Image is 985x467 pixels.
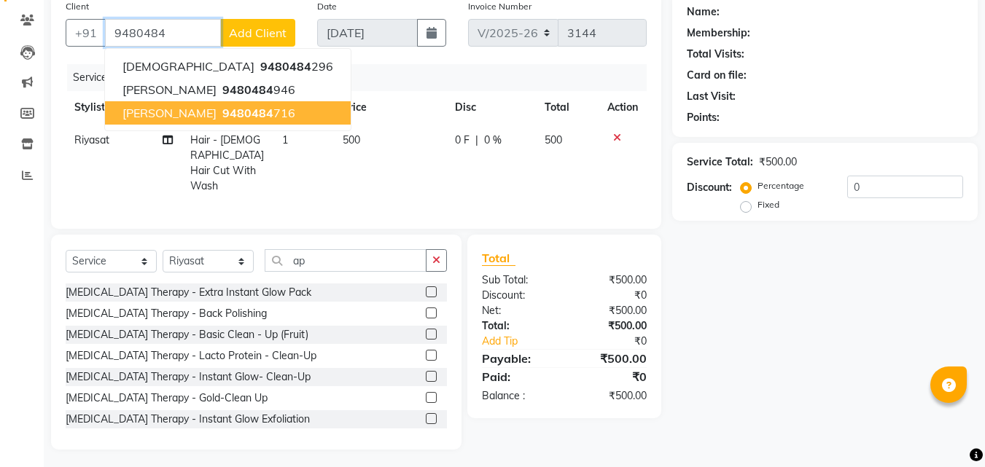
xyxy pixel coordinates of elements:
div: Membership: [687,25,750,41]
label: Fixed [758,198,779,211]
label: Percentage [758,179,804,192]
span: 9480484 [222,82,273,97]
div: Net: [471,303,564,318]
span: 0 F [455,133,470,148]
div: ₹500.00 [759,154,797,170]
span: 500 [343,133,360,146]
span: 500 [545,133,562,146]
input: Search by Name/Mobile/Email/Code [105,19,221,47]
span: Total [482,251,515,266]
span: | [475,133,478,148]
div: Discount: [471,288,564,303]
div: [MEDICAL_DATA] Therapy - Back Polishing [66,306,267,321]
span: [PERSON_NAME] [122,106,217,120]
div: Points: [687,110,720,125]
div: ₹500.00 [564,272,658,288]
div: Payable: [471,350,564,367]
div: Name: [687,4,720,20]
ngb-highlight: 296 [257,59,333,74]
div: Discount: [687,180,732,195]
div: Paid: [471,368,564,385]
th: Action [599,91,647,124]
span: 9480484 [222,106,273,120]
div: ₹0 [580,334,658,349]
span: Hair - [DEMOGRAPHIC_DATA] Hair Cut With Wash [190,133,264,192]
div: Sub Total: [471,272,564,288]
span: Add Client [229,25,287,40]
ngb-highlight: 946 [219,82,295,97]
div: Balance : [471,388,564,404]
div: [MEDICAL_DATA] Therapy - Lacto Protein - Clean-Up [66,348,316,364]
div: ₹500.00 [564,318,658,334]
input: Search or Scan [265,249,427,272]
div: Total Visits: [687,47,744,62]
span: 9480484 [260,59,311,74]
div: ₹0 [564,288,658,303]
div: Last Visit: [687,89,736,104]
div: Services [67,64,658,91]
span: Riyasat [74,133,109,146]
div: ₹500.00 [564,350,658,367]
div: [MEDICAL_DATA] Therapy - Basic Clean - Up (Fruit) [66,327,308,342]
a: Add Tip [471,334,580,349]
button: +91 [66,19,106,47]
th: Disc [446,91,536,124]
span: 0 % [484,133,502,148]
div: [MEDICAL_DATA] Therapy - Extra Instant Glow Pack [66,285,311,300]
span: [DEMOGRAPHIC_DATA] [122,59,254,74]
span: [PERSON_NAME] [122,82,217,97]
div: [MEDICAL_DATA] Therapy - Instant Glow- Clean-Up [66,369,311,385]
div: ₹0 [564,368,658,385]
div: ₹500.00 [564,388,658,404]
span: 1 [282,133,288,146]
th: Total [536,91,599,124]
div: Total: [471,318,564,334]
ngb-highlight: 716 [219,106,295,120]
div: ₹500.00 [564,303,658,318]
button: Add Client [220,19,295,47]
th: Price [334,91,446,124]
div: Service Total: [687,154,753,170]
th: Stylist [66,91,182,124]
div: [MEDICAL_DATA] Therapy - Gold-Clean Up [66,391,268,406]
div: Card on file: [687,68,747,83]
div: [MEDICAL_DATA] Therapy - Instant Glow Exfoliation [66,412,310,427]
